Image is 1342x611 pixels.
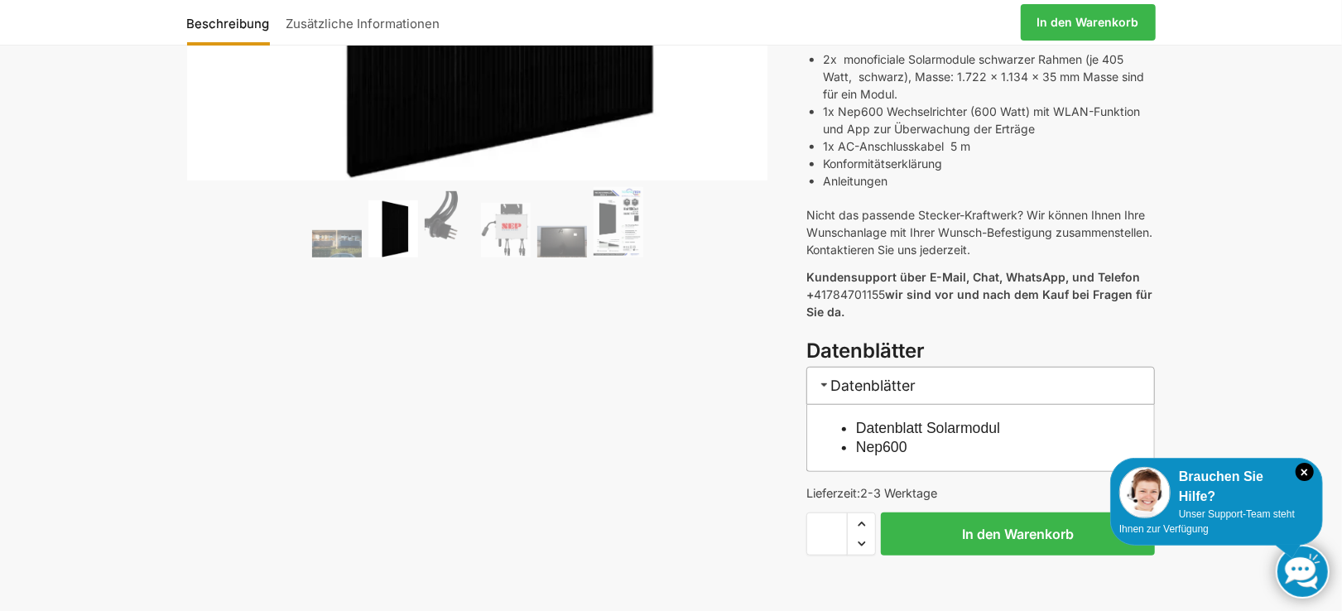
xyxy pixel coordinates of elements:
span: Increase quantity [848,513,875,535]
h3: Datenblätter [806,337,1155,366]
div: Brauchen Sie Hilfe? [1119,467,1314,507]
li: 1x AC-Anschlusskabel 5 m [823,137,1155,155]
i: Schließen [1296,463,1314,481]
a: In den Warenkorb [1021,4,1156,41]
h3: Datenblätter [806,367,1155,404]
img: Customer service [1119,467,1171,518]
a: Datenblatt Solarmodul [856,420,1000,436]
strong: Kundensupport über E-Mail, Chat, WhatsApp, und Telefon + [806,270,1140,301]
span: Lieferzeit: [806,486,937,500]
img: Anschlusskabel-3meter_schweizer-stecker [425,191,474,257]
button: In den Warenkorb [881,512,1155,556]
span: 2-3 Werktage [860,486,937,500]
img: Balkonkraftwerk 600/810 Watt Fullblack – Bild 6 [594,187,643,257]
li: 2x monoficiale Solarmodule schwarzer Rahmen (je 405 Watt, schwarz), Masse: 1.722 x 1.134 x 35 mm ... [823,51,1155,103]
input: Produktmenge [806,512,848,556]
p: Nicht das passende Stecker-Kraftwerk? Wir können Ihnen Ihre Wunschanlage mit Ihrer Wunsch-Befesti... [806,206,1155,258]
strong: wir sind vor und nach dem Kauf bei Fragen für Sie da. [806,287,1152,319]
p: 41784701155 [806,268,1155,320]
span: Reduce quantity [848,533,875,555]
li: Anleitungen [823,172,1155,190]
li: Konformitätserklärung [823,155,1155,172]
li: 1x Nep600 Wechselrichter (600 Watt) mit WLAN-Funktion und App zur Überwachung der Erträge [823,103,1155,137]
img: Balkonkraftwerk 600/810 Watt Fullblack – Bild 5 [537,226,587,257]
a: Zusätzliche Informationen [278,2,449,42]
a: Beschreibung [187,2,278,42]
a: Nep600 [856,439,907,455]
img: 2 Balkonkraftwerke [312,230,362,257]
span: Unser Support-Team steht Ihnen zur Verfügung [1119,508,1295,535]
img: NEP 800 Drosselbar auf 600 Watt [481,203,531,257]
iframe: Sicherer Rahmen für schnelle Bezahlvorgänge [803,565,1158,611]
img: TommaTech Vorderseite [368,200,418,257]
